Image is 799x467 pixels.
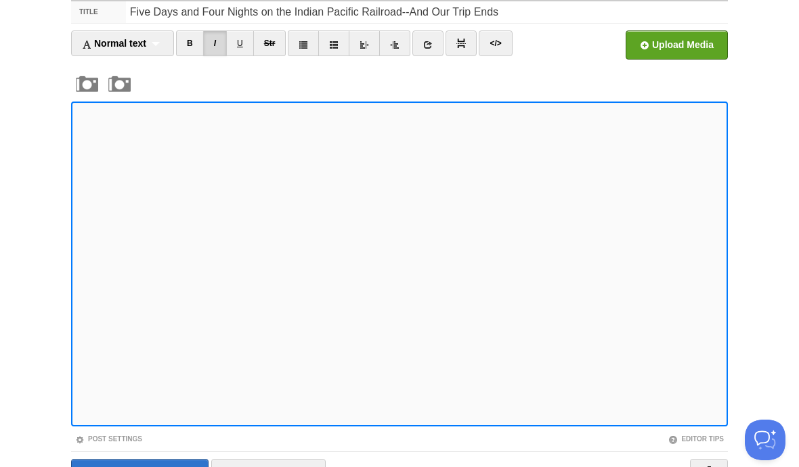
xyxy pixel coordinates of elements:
a: Post Settings [75,435,142,443]
img: image.png [71,68,104,100]
a: I [203,30,227,56]
a: </> [479,30,512,56]
img: pagebreak-icon.png [456,39,466,48]
a: B [176,30,204,56]
del: Str [264,39,276,48]
a: Str [253,30,286,56]
a: U [226,30,254,56]
iframe: Help Scout Beacon - Open [745,420,785,460]
a: Editor Tips [668,435,724,443]
label: Title [71,1,126,23]
img: image.png [104,68,136,100]
span: Normal text [82,38,146,49]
